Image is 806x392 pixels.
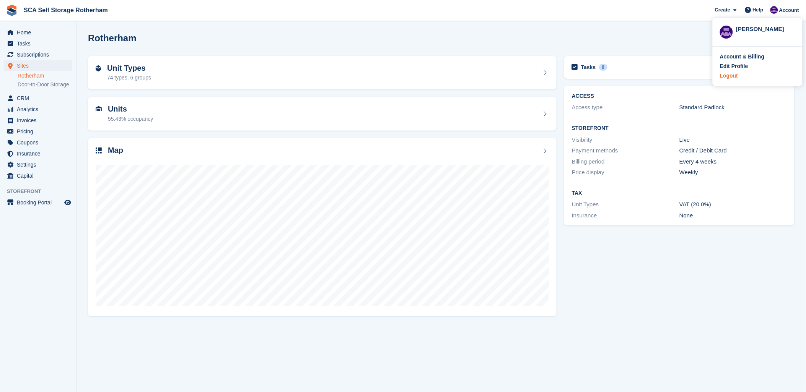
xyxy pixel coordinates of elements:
div: Account & Billing [720,53,765,61]
a: menu [4,93,72,104]
a: menu [4,148,72,159]
a: Unit Types 74 types, 6 groups [88,56,557,90]
span: Create [715,6,730,14]
img: unit-type-icn-2b2737a686de81e16bb02015468b77c625bbabd49415b5ef34ead5e3b44a266d.svg [96,65,101,71]
a: Logout [720,72,795,80]
h2: Tasks [581,64,596,71]
span: Capital [17,170,63,181]
a: menu [4,159,72,170]
span: Insurance [17,148,63,159]
div: Unit Types [572,200,679,209]
h2: Storefront [572,125,787,131]
span: Analytics [17,104,63,115]
div: [PERSON_NAME] [736,25,795,32]
div: Edit Profile [720,62,748,70]
span: Home [17,27,63,38]
div: Insurance [572,211,679,220]
a: menu [4,60,72,71]
div: Billing period [572,157,679,166]
img: Kelly Neesham [720,26,733,39]
img: unit-icn-7be61d7bf1b0ce9d3e12c5938cc71ed9869f7b940bace4675aadf7bd6d80202e.svg [96,106,102,112]
span: Storefront [7,188,76,195]
div: Live [679,136,787,144]
h2: ACCESS [572,93,787,99]
span: Subscriptions [17,49,63,60]
span: Settings [17,159,63,170]
a: Map [88,138,557,316]
img: stora-icon-8386f47178a22dfd0bd8f6a31ec36ba5ce8667c1dd55bd0f319d3a0aa187defe.svg [6,5,18,16]
a: Account & Billing [720,53,795,61]
a: Preview store [63,198,72,207]
span: Account [779,6,799,14]
a: SCA Self Storage Rotherham [21,4,111,16]
div: 74 types, 6 groups [107,74,151,82]
a: menu [4,115,72,126]
div: Every 4 weeks [679,157,787,166]
a: Rotherham [18,72,72,79]
h2: Units [108,105,153,113]
h2: Rotherham [88,33,137,43]
span: Coupons [17,137,63,148]
a: menu [4,27,72,38]
div: 55.43% occupancy [108,115,153,123]
a: menu [4,49,72,60]
div: Visibility [572,136,679,144]
div: Payment methods [572,146,679,155]
a: Door-to-Door Storage [18,81,72,88]
div: Price display [572,168,679,177]
img: map-icn-33ee37083ee616e46c38cad1a60f524a97daa1e2b2c8c0bc3eb3415660979fc1.svg [96,147,102,154]
a: menu [4,126,72,137]
div: Standard Padlock [679,103,787,112]
div: Credit / Debit Card [679,146,787,155]
h2: Map [108,146,123,155]
span: Booking Portal [17,197,63,208]
img: Kelly Neesham [770,6,778,14]
div: Weekly [679,168,787,177]
span: Tasks [17,38,63,49]
div: 0 [599,64,608,71]
a: Units 55.43% occupancy [88,97,557,131]
span: Sites [17,60,63,71]
span: Pricing [17,126,63,137]
a: menu [4,170,72,181]
a: menu [4,137,72,148]
h2: Tax [572,190,787,196]
span: Help [753,6,764,14]
a: Edit Profile [720,62,795,70]
div: VAT (20.0%) [679,200,787,209]
div: None [679,211,787,220]
h2: Unit Types [107,64,151,73]
div: Access type [572,103,679,112]
div: Logout [720,72,738,80]
span: Invoices [17,115,63,126]
a: menu [4,104,72,115]
a: menu [4,38,72,49]
a: menu [4,197,72,208]
span: CRM [17,93,63,104]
